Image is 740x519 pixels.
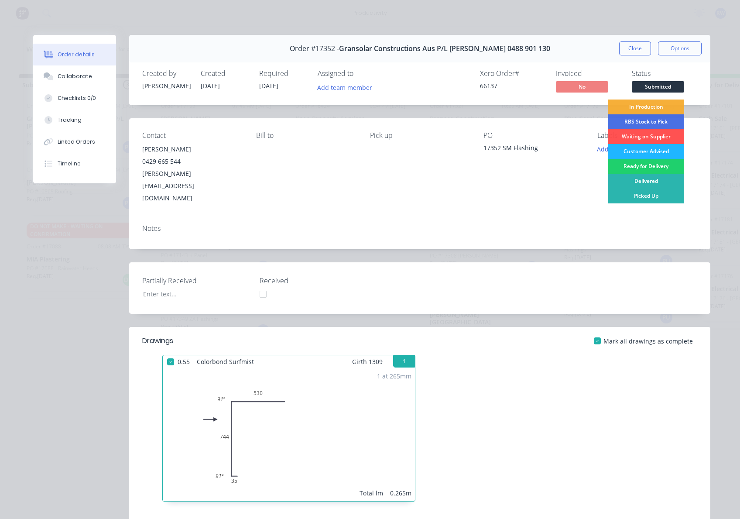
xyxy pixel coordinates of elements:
label: Received [260,275,369,286]
div: Invoiced [556,69,621,78]
div: Waiting on Supplier [608,129,684,144]
div: Tracking [58,116,82,124]
div: PO [483,131,583,140]
div: Bill to [256,131,356,140]
button: Add team member [318,81,377,93]
div: Timeline [58,160,81,168]
label: Partially Received [142,275,251,286]
span: [DATE] [201,82,220,90]
div: 1 at 265mm [377,371,411,381]
span: Gransolar Constructions Aus P/L [PERSON_NAME] 0488 901 130 [339,45,550,53]
div: [PERSON_NAME][EMAIL_ADDRESS][DOMAIN_NAME] [142,168,242,204]
div: Status [632,69,697,78]
div: 0429 665 544 [142,155,242,168]
span: Mark all drawings as complete [603,337,693,346]
div: Order details [58,51,95,58]
span: Colorbond Surfmist [193,355,257,368]
span: Girth 1309 [352,355,383,368]
div: Xero Order # [480,69,545,78]
span: [DATE] [259,82,278,90]
div: Customer Advised [608,144,684,159]
div: Created [201,69,249,78]
span: 0.55 [174,355,193,368]
div: Notes [142,224,697,233]
div: Labels [597,131,697,140]
div: Delivered [608,174,684,189]
div: 0.265m [390,488,411,498]
div: [PERSON_NAME]0429 665 544[PERSON_NAME][EMAIL_ADDRESS][DOMAIN_NAME] [142,143,242,204]
div: 17352 SM Flashing [483,143,583,155]
button: Add labels [593,143,633,155]
div: Created by [142,69,190,78]
button: Options [658,41,702,55]
button: Checklists 0/0 [33,87,116,109]
div: Checklists 0/0 [58,94,96,102]
div: Collaborate [58,72,92,80]
div: Drawings [142,336,173,346]
span: Order #17352 - [290,45,339,53]
div: 66137 [480,81,545,90]
button: 1 [393,355,415,368]
div: Linked Orders [58,138,95,146]
div: Contact [142,131,242,140]
button: Collaborate [33,65,116,87]
button: Order details [33,44,116,65]
div: Required [259,69,307,78]
div: Ready for Delivery [608,159,684,174]
div: In Production [608,100,684,114]
div: [PERSON_NAME] [142,143,242,155]
span: No [556,81,608,92]
button: Submitted [632,81,684,94]
button: Linked Orders [33,131,116,153]
div: Pick up [370,131,470,140]
div: [PERSON_NAME] [142,81,190,90]
div: Assigned to [318,69,405,78]
button: Close [619,41,651,55]
span: Submitted [632,81,684,92]
button: Add team member [313,81,377,93]
div: RBS Stock to Pick [608,114,684,129]
div: Picked Up [608,189,684,203]
button: Tracking [33,109,116,131]
div: 03574453091º91º1 at 265mmTotal lm0.265m [163,368,415,501]
button: Timeline [33,153,116,175]
div: Total lm [360,488,383,498]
